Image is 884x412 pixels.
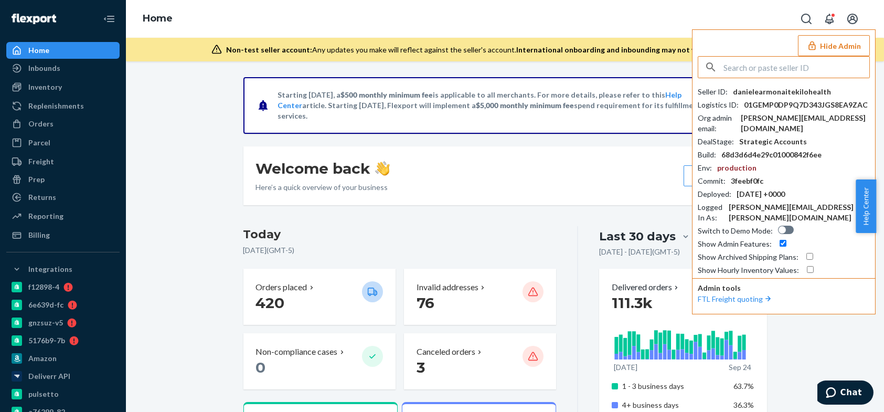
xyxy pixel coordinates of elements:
a: Freight [6,153,120,170]
h3: Today [243,226,557,243]
img: Flexport logo [12,14,56,24]
div: Org admin email : [698,113,736,134]
div: Build : [698,150,716,160]
p: [DATE] - [DATE] ( GMT-5 ) [599,247,680,257]
div: pulsetto [28,389,59,399]
button: Delivered orders [612,281,680,293]
div: Prep [28,174,45,185]
a: FTL Freight quoting [698,294,773,303]
ol: breadcrumbs [134,4,181,34]
div: Any updates you make will reflect against the seller's account. [226,45,788,55]
div: Inbounds [28,63,60,73]
h1: Welcome back [256,159,390,178]
div: Replenishments [28,101,84,111]
div: DealStage : [698,136,734,147]
button: Hide Admin [798,35,870,56]
p: 4+ business days [622,400,726,410]
span: 63.7% [734,382,754,390]
div: danielearmonaitekilohealth [733,87,831,97]
div: Deployed : [698,189,731,199]
div: Returns [28,192,56,203]
button: Create new [684,165,754,186]
a: f12898-4 [6,279,120,295]
button: Open notifications [819,8,840,29]
a: gnzsuz-v5 [6,314,120,331]
input: Search or paste seller ID [723,57,869,78]
a: Home [143,13,173,24]
div: f12898-4 [28,282,59,292]
span: Non-test seller account: [226,45,312,54]
span: 111.3k [612,294,653,312]
a: Prep [6,171,120,188]
a: Deliverr API [6,368,120,385]
div: Commit : [698,176,726,186]
img: hand-wave emoji [375,161,390,176]
div: Home [28,45,49,56]
div: Last 30 days [599,228,676,245]
p: Admin tools [698,283,870,293]
span: 420 [256,294,285,312]
a: Returns [6,189,120,206]
div: Orders [28,119,54,129]
span: 36.3% [734,400,754,409]
p: [DATE] ( GMT-5 ) [243,245,557,256]
p: [DATE] [614,362,637,373]
p: Canceled orders [417,346,475,358]
div: Env : [698,163,712,173]
span: 3 [417,358,425,376]
iframe: Opens a widget where you can chat to one of our agents [817,381,874,407]
div: Freight [28,156,54,167]
div: Deliverr API [28,371,70,382]
a: pulsetto [6,386,120,403]
a: Inbounds [6,60,120,77]
div: Billing [28,230,50,240]
div: Seller ID : [698,87,728,97]
div: Integrations [28,264,72,274]
div: 3feebf0fc [731,176,763,186]
a: Home [6,42,120,59]
button: Canceled orders 3 [404,333,556,389]
a: 6e639d-fc [6,297,120,313]
span: $5,000 monthly minimum fee [476,101,574,110]
div: 6e639d-fc [28,300,63,310]
div: gnzsuz-v5 [28,318,63,328]
div: Amazon [28,353,57,364]
a: Reporting [6,208,120,225]
button: Close Navigation [99,8,120,29]
span: Help Center [856,179,876,233]
a: Billing [6,227,120,244]
button: Open Search Box [796,8,817,29]
div: [PERSON_NAME][EMAIL_ADDRESS][PERSON_NAME][DOMAIN_NAME] [729,202,870,223]
a: Parcel [6,134,120,151]
p: Orders placed [256,281,307,293]
p: Sep 24 [729,362,751,373]
a: 5176b9-7b [6,332,120,349]
div: Show Archived Shipping Plans : [698,252,798,262]
a: Amazon [6,350,120,367]
div: 01GEMP0DP9Q7D343JGS8EA9ZAC [744,100,868,110]
button: Integrations [6,261,120,278]
p: Here’s a quick overview of your business [256,182,390,193]
div: Logistics ID : [698,100,739,110]
button: Invalid addresses 76 [404,269,556,325]
button: Open account menu [842,8,863,29]
span: International onboarding and inbounding may not work during impersonation. [516,45,788,54]
div: Show Hourly Inventory Values : [698,265,799,276]
div: Parcel [28,138,50,148]
span: $500 monthly minimum fee [341,90,433,99]
div: Inventory [28,82,62,92]
p: Starting [DATE], a is applicable to all merchants. For more details, please refer to this article... [278,90,731,121]
div: 68d3d6d4e29c01000842f6ee [721,150,822,160]
div: Logged In As : [698,202,723,223]
div: [DATE] +0000 [737,189,785,199]
p: 1 - 3 business days [622,381,726,392]
button: Non-compliance cases 0 [243,333,396,389]
div: [PERSON_NAME][EMAIL_ADDRESS][DOMAIN_NAME] [741,113,870,134]
a: Replenishments [6,98,120,114]
button: Orders placed 420 [243,269,396,325]
a: Orders [6,115,120,132]
div: Switch to Demo Mode : [698,226,773,236]
span: 76 [417,294,434,312]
